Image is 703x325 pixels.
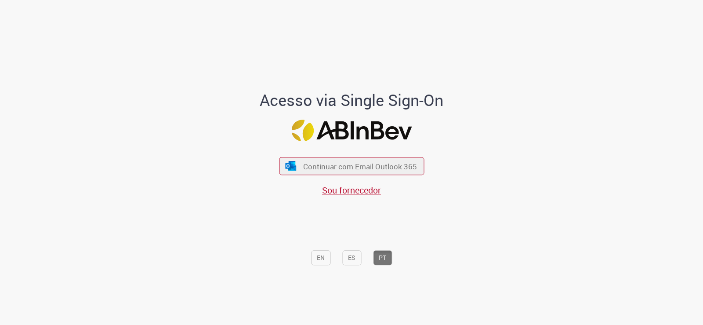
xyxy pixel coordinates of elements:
[230,92,474,110] h1: Acesso via Single Sign-On
[311,250,330,265] button: EN
[303,161,417,171] span: Continuar com Email Outlook 365
[279,157,424,175] button: ícone Azure/Microsoft 360 Continuar com Email Outlook 365
[291,120,412,141] img: Logo ABInBev
[342,250,361,265] button: ES
[322,184,381,196] a: Sou fornecedor
[373,250,392,265] button: PT
[285,161,297,171] img: ícone Azure/Microsoft 360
